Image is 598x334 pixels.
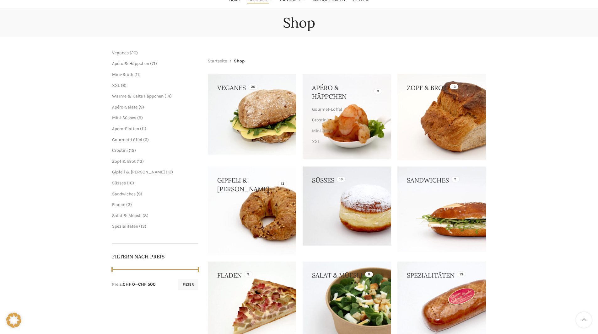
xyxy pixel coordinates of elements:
[140,104,143,110] span: 9
[112,93,164,99] a: Warme & Kalte Häppchen
[112,180,126,186] a: Süsses
[112,224,138,229] a: Spezialitäten
[138,159,142,164] span: 13
[136,72,139,77] span: 11
[112,202,125,207] a: Fladen
[112,61,149,66] a: Apéro & Häppchen
[208,58,245,65] nav: Breadcrumb
[208,58,227,65] a: Startseite
[178,279,198,290] button: Filter
[112,104,137,110] a: Apéro-Salate
[112,137,142,142] a: Gourmet-Löffel
[128,180,132,186] span: 16
[112,213,142,218] a: Salat & Müesli
[139,115,141,120] span: 9
[234,58,245,65] span: Shop
[112,191,136,197] a: Sandwiches
[128,202,130,207] span: 3
[142,126,145,131] span: 11
[141,224,145,229] span: 13
[576,312,592,328] a: Scroll to top button
[312,136,380,147] a: XXL
[144,213,147,218] span: 8
[122,83,125,88] span: 6
[138,282,156,287] span: CHF 500
[112,159,136,164] a: Zopf & Brot
[112,148,128,153] a: Crostini
[123,282,135,287] span: CHF 0
[112,83,120,88] a: XXL
[112,50,129,56] a: Veganes
[145,137,147,142] span: 6
[283,14,315,31] h1: Shop
[312,115,380,125] a: Crostini
[152,61,155,66] span: 71
[312,126,380,136] a: Mini-Brötli
[112,281,156,288] div: Preis: —
[312,147,380,158] a: Warme & Kalte Häppchen
[166,93,170,99] span: 14
[167,169,171,175] span: 13
[130,148,134,153] span: 15
[131,50,136,56] span: 20
[312,104,380,115] a: Gourmet-Löffel
[112,72,133,77] a: Mini-Brötli
[112,253,199,260] h5: Filtern nach Preis
[112,126,139,131] a: Apéro-Platten
[112,115,136,120] a: Mini-Süsses
[112,169,165,175] a: Gipfeli & [PERSON_NAME]
[138,191,141,197] span: 9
